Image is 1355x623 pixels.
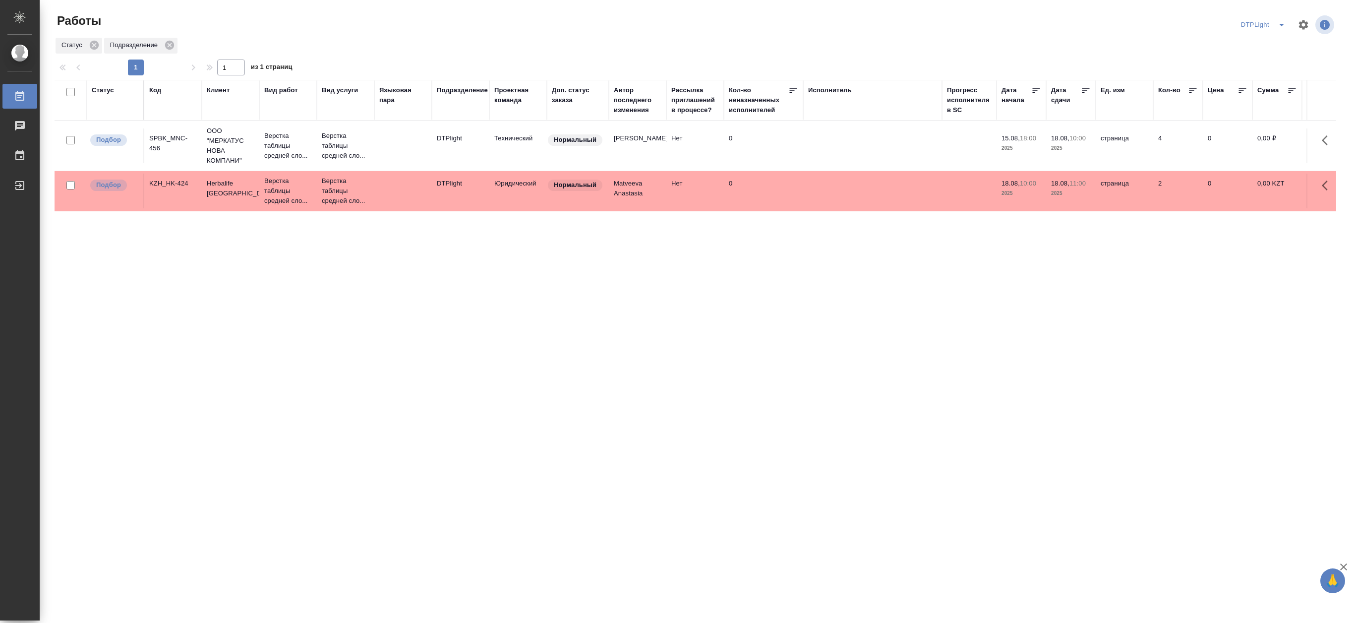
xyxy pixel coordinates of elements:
[554,135,596,145] p: Нормальный
[264,85,298,95] div: Вид работ
[1069,134,1086,142] p: 10:00
[56,38,102,54] div: Статус
[1153,128,1203,163] td: 4
[724,174,803,208] td: 0
[671,85,719,115] div: Рассылка приглашений в процессе?
[947,85,992,115] div: Прогресс исполнителя в SC
[55,13,101,29] span: Работы
[1203,128,1252,163] td: 0
[1320,568,1345,593] button: 🙏
[1316,128,1340,152] button: Здесь прячутся важные кнопки
[1238,17,1292,33] div: split button
[437,85,488,95] div: Подразделение
[149,85,161,95] div: Код
[666,128,724,163] td: Нет
[96,135,121,145] p: Подбор
[89,179,138,192] div: Можно подбирать исполнителей
[149,133,197,153] div: SPBK_MNC-456
[666,174,724,208] td: Нет
[251,61,293,75] span: из 1 страниц
[1257,85,1279,95] div: Сумма
[729,85,788,115] div: Кол-во неназначенных исполнителей
[489,174,547,208] td: Юридический
[264,176,312,206] p: Верстка таблицы средней сло...
[609,174,666,208] td: Matveeva Anastasia
[89,133,138,147] div: Можно подбирать исполнителей
[1153,174,1203,208] td: 2
[1324,570,1341,591] span: 🙏
[1002,134,1020,142] p: 15.08,
[322,176,369,206] p: Верстка таблицы средней сло...
[489,128,547,163] td: Технический
[207,85,230,95] div: Клиент
[1020,134,1036,142] p: 18:00
[1002,180,1020,187] p: 18.08,
[1096,128,1153,163] td: страница
[1020,180,1036,187] p: 10:00
[1051,143,1091,153] p: 2025
[110,40,161,50] p: Подразделение
[1051,180,1069,187] p: 18.08,
[1208,85,1224,95] div: Цена
[1101,85,1125,95] div: Ед. изм
[1051,134,1069,142] p: 18.08,
[609,128,666,163] td: [PERSON_NAME]
[614,85,661,115] div: Автор последнего изменения
[1252,174,1302,208] td: 0,00 KZT
[1316,174,1340,197] button: Здесь прячутся важные кнопки
[1002,143,1041,153] p: 2025
[808,85,852,95] div: Исполнитель
[494,85,542,105] div: Проектная команда
[104,38,177,54] div: Подразделение
[724,128,803,163] td: 0
[207,126,254,166] p: ООО "МЕРКАТУС НОВА КОМПАНИ"
[1158,85,1180,95] div: Кол-во
[149,179,197,188] div: KZH_HK-424
[1051,85,1081,105] div: Дата сдачи
[1002,85,1031,105] div: Дата начала
[1203,174,1252,208] td: 0
[1002,188,1041,198] p: 2025
[379,85,427,105] div: Языковая пара
[1096,174,1153,208] td: страница
[322,85,358,95] div: Вид услуги
[264,131,312,161] p: Верстка таблицы средней сло...
[92,85,114,95] div: Статус
[96,180,121,190] p: Подбор
[432,128,489,163] td: DTPlight
[207,179,254,198] p: Herbalife [GEOGRAPHIC_DATA]
[1069,180,1086,187] p: 11:00
[432,174,489,208] td: DTPlight
[322,131,369,161] p: Верстка таблицы средней сло...
[552,85,604,105] div: Доп. статус заказа
[1292,13,1315,37] span: Настроить таблицу
[61,40,86,50] p: Статус
[554,180,596,190] p: Нормальный
[1051,188,1091,198] p: 2025
[1252,128,1302,163] td: 0,00 ₽
[1315,15,1336,34] span: Посмотреть информацию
